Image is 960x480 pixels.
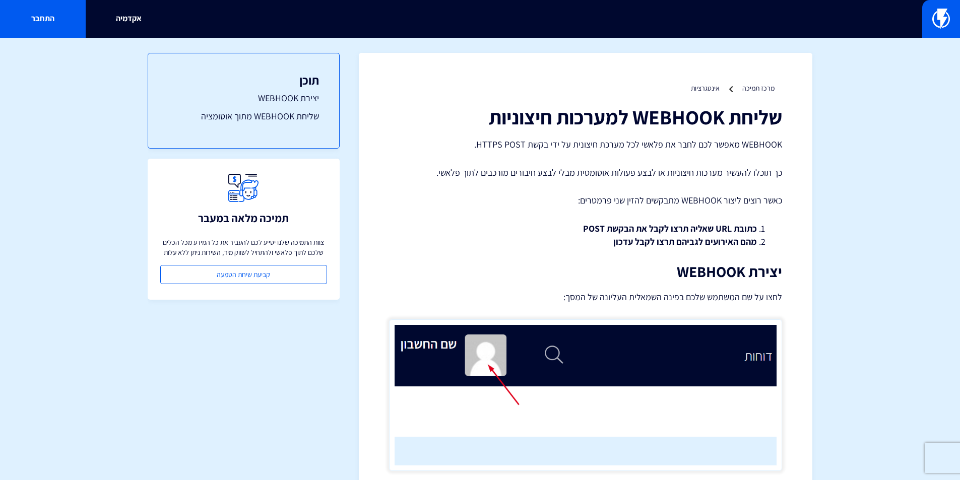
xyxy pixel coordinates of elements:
[691,84,720,93] a: אינטגרציות
[613,236,757,247] strong: מהם האירועים לגביהם תרצו לקבל עדכון
[742,84,775,93] a: מרכז תמיכה
[168,92,319,105] a: יצירת WEBHOOK
[389,194,782,207] p: כאשר רוצים ליצור WEBHOOK מתבקשים להזין שני פרמטרים:
[389,138,782,151] p: WEBHOOK מאפשר לכם לחבר את פלאשי לכל מערכת חיצונית על ידי בקשת HTTPS POST.
[389,290,782,304] p: לחצו על שם המשתמש שלכם בפינה השמאלית העליונה של המסך:
[160,265,327,284] a: קביעת שיחת הטמעה
[389,166,782,179] p: כך תוכלו להעשיר מערכות חיצוניות או לבצע פעולות אוטומטית מבלי לבצע חיבורים מורכבים לתוך פלאשי.
[168,74,319,87] h3: תוכן
[583,223,757,234] strong: כתובת URL שאליה תרצו לקבל את הבקשת POST
[389,106,782,128] h1: שליחת WEBHOOK למערכות חיצוניות
[168,110,319,123] a: שליחת WEBHOOK מתוך אוטומציה
[160,237,327,257] p: צוות התמיכה שלנו יסייע לכם להעביר את כל המידע מכל הכלים שלכם לתוך פלאשי ולהתחיל לשווק מיד, השירות...
[389,263,782,280] h2: יצירת WEBHOOK
[253,8,707,31] input: חיפוש מהיר...
[198,212,289,224] h3: תמיכה מלאה במעבר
